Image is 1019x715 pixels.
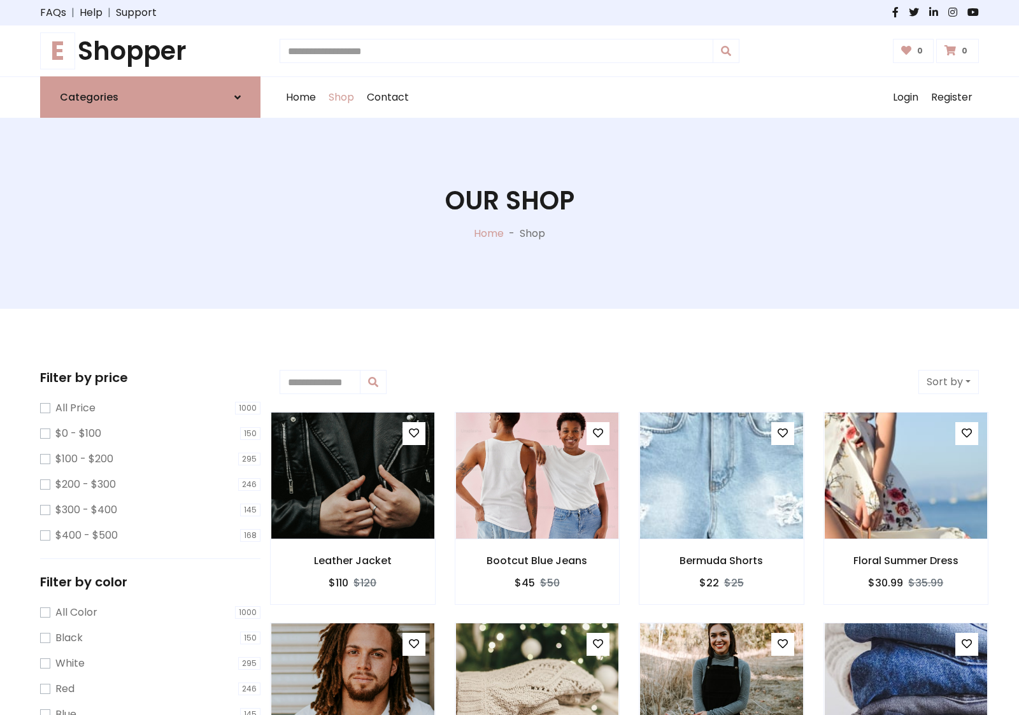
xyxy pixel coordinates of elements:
span: E [40,32,75,69]
a: FAQs [40,5,66,20]
a: Help [80,5,103,20]
a: Contact [360,77,415,118]
button: Sort by [918,370,979,394]
span: 0 [914,45,926,57]
p: - [504,226,520,241]
span: 246 [238,478,260,491]
a: Shop [322,77,360,118]
a: 0 [936,39,979,63]
h6: $110 [329,577,348,589]
label: Red [55,681,75,697]
h1: Shopper [40,36,260,66]
h6: $45 [515,577,535,589]
h6: Categories [60,91,118,103]
span: 0 [958,45,971,57]
a: Support [116,5,157,20]
del: $120 [353,576,376,590]
a: Categories [40,76,260,118]
span: | [103,5,116,20]
h6: Leather Jacket [271,555,435,567]
del: $35.99 [908,576,943,590]
label: All Color [55,605,97,620]
span: 150 [240,632,260,644]
h5: Filter by price [40,370,260,385]
h6: Bootcut Blue Jeans [455,555,620,567]
span: | [66,5,80,20]
label: $200 - $300 [55,477,116,492]
label: $0 - $100 [55,426,101,441]
label: All Price [55,400,96,416]
a: EShopper [40,36,260,66]
label: White [55,656,85,671]
a: Login [887,77,925,118]
h6: $30.99 [868,577,903,589]
del: $25 [724,576,744,590]
h1: Our Shop [445,185,574,216]
h6: Bermuda Shorts [639,555,804,567]
h6: $22 [699,577,719,589]
label: Black [55,630,83,646]
a: Home [474,226,504,241]
span: 295 [238,453,260,465]
label: $300 - $400 [55,502,117,518]
a: Register [925,77,979,118]
p: Shop [520,226,545,241]
span: 168 [240,529,260,542]
h5: Filter by color [40,574,260,590]
h6: Floral Summer Dress [824,555,988,567]
del: $50 [540,576,560,590]
label: $400 - $500 [55,528,118,543]
span: 1000 [235,402,260,414]
span: 1000 [235,606,260,619]
span: 246 [238,683,260,695]
a: 0 [893,39,934,63]
label: $100 - $200 [55,451,113,467]
span: 150 [240,427,260,440]
span: 295 [238,657,260,670]
a: Home [280,77,322,118]
span: 145 [240,504,260,516]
